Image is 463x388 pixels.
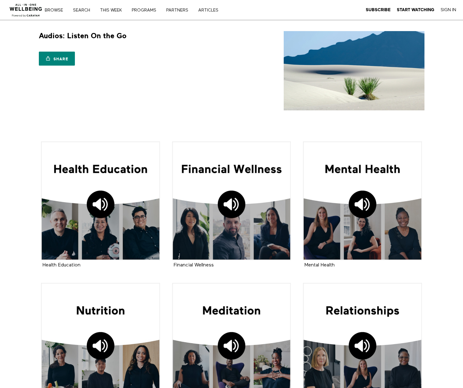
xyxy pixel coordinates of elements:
a: THIS WEEK [98,8,128,12]
a: Search [71,8,97,12]
a: ARTICLES [196,8,225,12]
a: Mental Health [305,263,335,267]
a: Browse [43,8,70,12]
a: Financial Wellness [172,141,291,261]
a: Health Education [43,263,80,267]
h1: Audios: Listen On the Go [39,31,126,41]
a: Financial Wellness [174,263,214,267]
a: PARTNERS [164,8,195,12]
a: Start Watching [397,7,434,13]
strong: Subscribe [366,7,391,12]
a: Sign In [441,7,456,13]
a: Subscribe [366,7,391,13]
a: PROGRAMS [130,8,163,12]
img: Audios: Listen On the Go [284,31,424,110]
a: Mental Health [303,141,422,261]
nav: Primary [49,7,231,13]
a: Health Education [41,141,160,261]
strong: Start Watching [397,7,434,12]
a: Share [39,52,75,66]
